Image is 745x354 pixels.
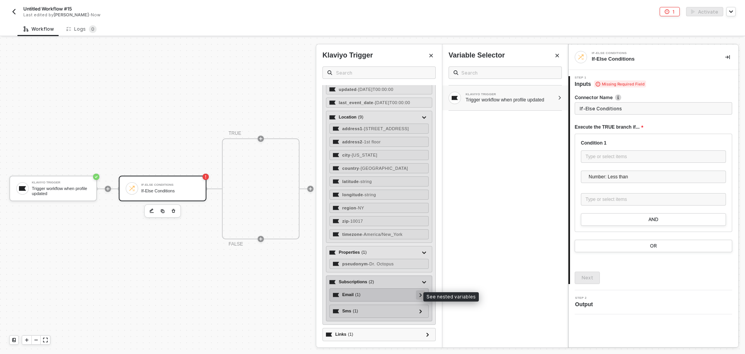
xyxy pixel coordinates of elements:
div: Last edited by - Now [23,12,355,18]
img: pseudonym [333,261,339,267]
strong: latitude [342,179,359,184]
span: ( 1 ) [353,308,358,314]
strong: zip [342,219,349,223]
div: Subscriptions [339,279,374,285]
img: Block [452,95,458,101]
div: If-Else Conditions [592,56,713,63]
img: search [327,70,332,75]
div: Workflow [24,26,54,32]
img: back [11,9,17,15]
strong: region [342,206,356,210]
div: Sms [342,308,358,314]
span: - [STREET_ADDRESS] [362,126,409,131]
button: OR [575,240,732,252]
img: integration-icon [577,54,584,61]
span: - Dr. Octopus [368,262,394,266]
img: sms [333,308,339,314]
div: Trigger workflow when profile updated [466,97,554,103]
button: back [9,7,19,16]
div: Step 1Inputs Missing Required FieldConnector Nameicon-infoExecute the TRUE branch if...Condition ... [568,76,738,284]
div: See nested variables [423,292,479,302]
span: - [US_STATE] [350,153,378,157]
span: Number: Less than [589,171,721,183]
span: - America/New_York [362,232,402,237]
div: Properties [339,249,367,256]
span: ( 2 ) [369,279,374,285]
div: If-Else Conditions [592,52,708,55]
span: - [DATE]T00:00:00 [357,87,393,92]
span: - string [363,192,376,197]
input: Enter description [575,102,732,115]
img: last_event_date [329,99,336,106]
div: Logs [66,25,97,33]
span: - [GEOGRAPHIC_DATA] [359,166,408,171]
strong: pseudonym [342,262,368,266]
div: Links [335,331,353,338]
strong: timezone [342,232,362,237]
img: links [326,331,332,338]
img: zip [333,218,339,224]
sup: 0 [89,25,97,33]
span: Execute the TRUE branch if... [575,122,643,132]
span: icon-expand [43,338,48,342]
div: 1 [672,9,675,15]
input: Search [461,68,557,77]
div: AND [648,216,658,223]
div: Location [339,114,363,120]
span: Step 2 [575,296,596,300]
button: 1 [660,7,680,16]
button: activateActivate [686,7,723,16]
strong: country [342,166,359,171]
div: KLAVIYO TRIGGER [466,93,554,96]
span: icon-play [24,338,29,342]
span: Untitled Workflow #15 [23,5,72,12]
img: longitude [333,192,339,198]
span: [PERSON_NAME] [54,12,89,17]
img: properties [329,249,336,256]
img: icon-info [615,94,621,101]
strong: updated [339,87,357,92]
img: updated [329,86,336,92]
span: ( 9 ) [358,114,363,120]
span: Step 1 [575,76,646,79]
img: search [454,70,458,75]
img: city [333,152,339,158]
span: ( 1 ) [348,331,353,338]
div: OR [650,243,657,249]
div: Variable Selector [449,51,505,60]
div: Klaviyo Trigger [322,51,373,60]
span: ( 1 ) [355,291,360,298]
span: - NY [356,206,364,210]
button: Close [426,51,436,60]
label: Connector Name [575,94,732,101]
span: icon-collapse-right [725,55,730,59]
input: Search [336,68,431,77]
img: timezone [333,231,339,237]
span: Output [575,300,596,308]
img: latitude [333,178,339,185]
img: subscriptions [329,279,336,285]
button: Close [553,51,562,60]
img: location [329,114,336,120]
span: ( 1 ) [361,249,366,256]
div: Condition 1 [581,140,726,146]
img: country [333,165,339,171]
button: Next [575,272,600,284]
strong: city [342,153,350,157]
span: - [DATE]T00:00:00 [373,100,410,105]
span: Missing Required Field [594,80,646,87]
strong: address2 [342,140,362,144]
span: - 10017 [349,219,363,223]
span: - 1st floor [362,140,381,144]
img: address2 [333,139,339,145]
img: email [333,292,339,298]
span: icon-minus [34,338,38,342]
strong: last_event_date [339,100,373,105]
div: Email [342,291,360,298]
button: AND [581,213,726,226]
span: icon-error-page [665,9,669,14]
span: - string [359,179,372,184]
span: Inputs [575,80,646,88]
img: region [333,205,339,211]
img: address1 [333,126,339,132]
